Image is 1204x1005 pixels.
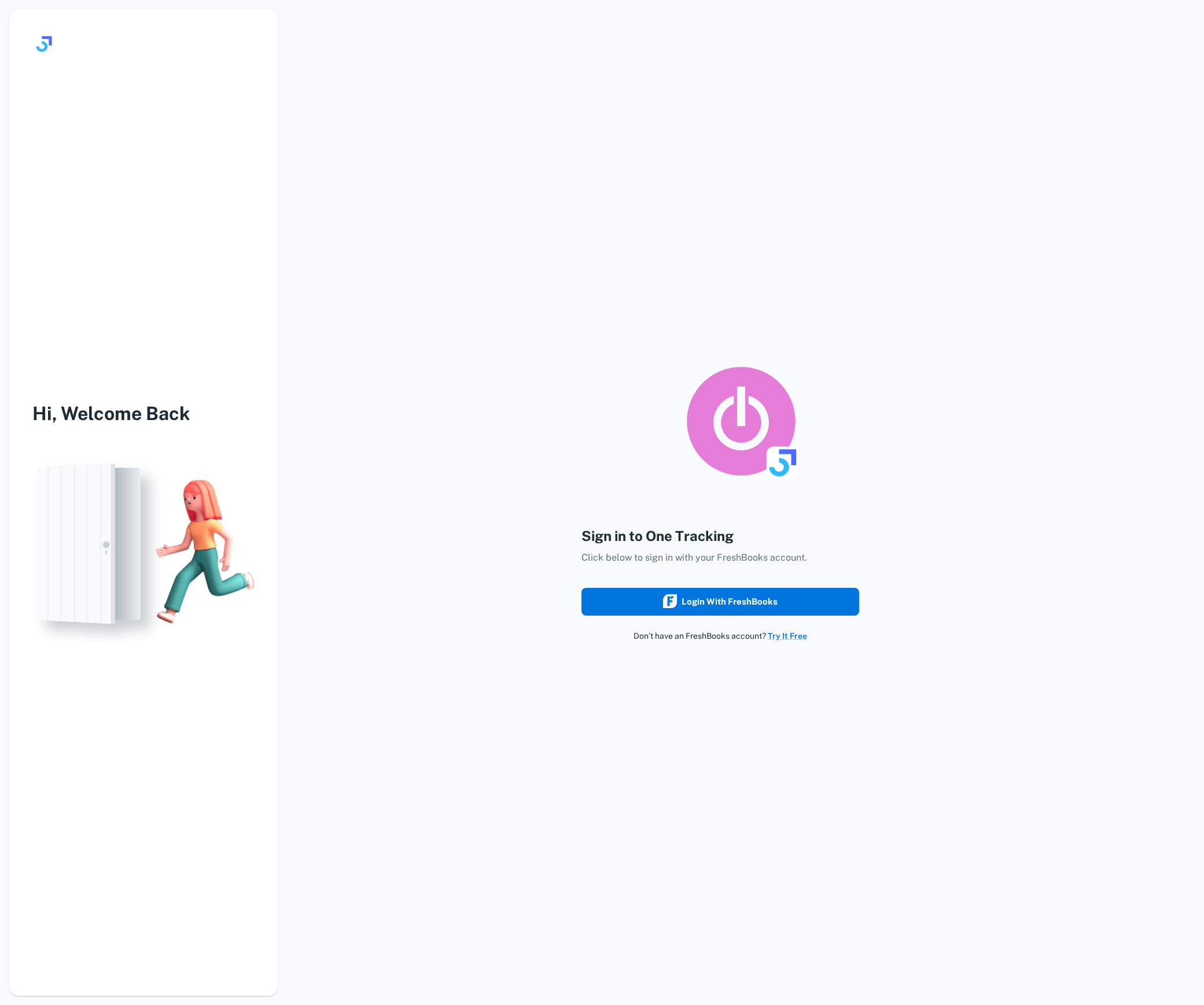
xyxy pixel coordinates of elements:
[32,32,56,56] img: logo.svg
[581,551,859,565] p: Click below to sign in with your FreshBooks account.
[683,363,799,479] img: logo_toggl_syncing_app.png
[9,451,278,652] img: login
[581,629,859,642] p: Don’t have an FreshBooks account?
[581,525,859,546] h4: Sign in to One Tracking
[768,631,807,640] a: Try It Free
[581,588,859,616] button: Login with FreshBooks
[9,400,278,428] h3: Hi, Welcome Back
[663,594,778,609] div: Login with FreshBooks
